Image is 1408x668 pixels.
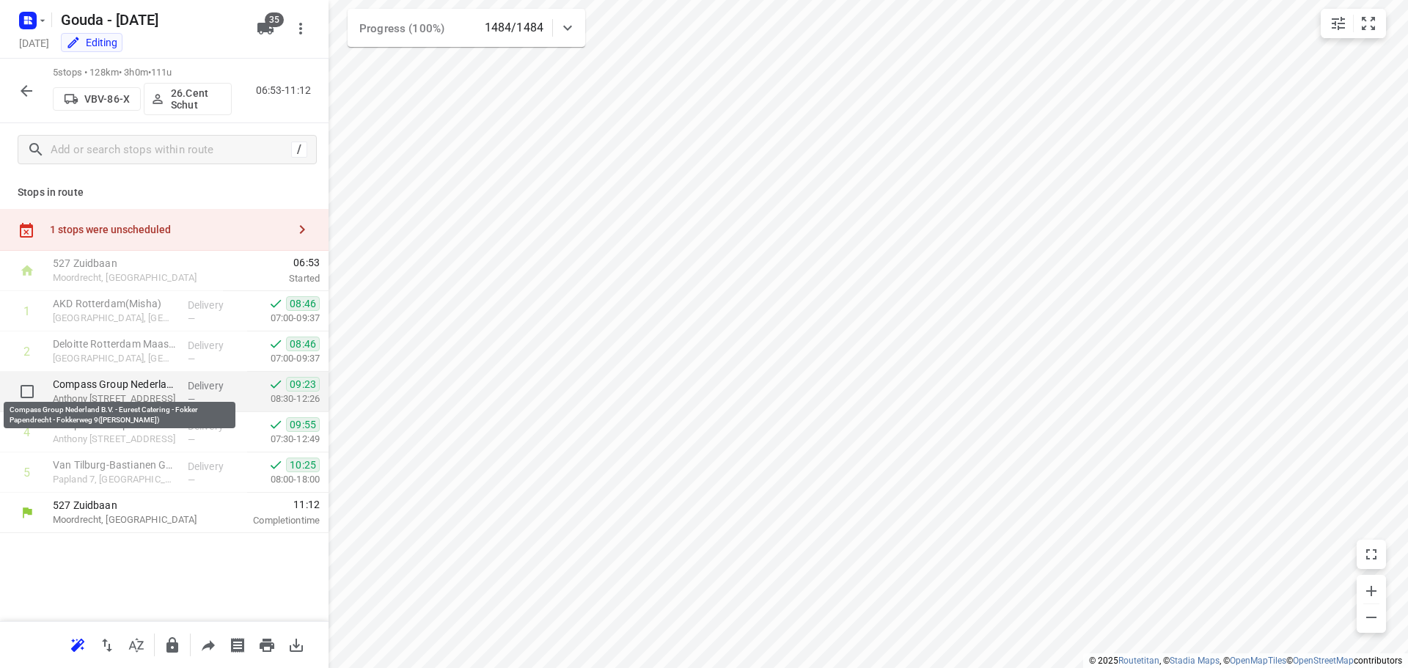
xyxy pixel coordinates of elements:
[53,498,205,513] p: 527 Zuidbaan
[268,377,283,392] svg: Done
[188,419,242,433] p: Delivery
[188,378,242,393] p: Delivery
[122,637,151,651] span: Sort by time window
[223,513,320,528] p: Completion time
[223,255,320,270] span: 06:53
[53,256,205,271] p: 527 Zuidbaan
[53,392,176,406] p: Anthony Fokkerweg 9, Papendrecht
[256,83,317,98] p: 06:53-11:12
[53,458,176,472] p: Van Tilburg-Bastianen Groep B.V. - TB Truck & Trailer Service Gorinchem(Leo de Hoog)
[1293,656,1354,666] a: OpenStreetMap
[247,472,320,487] p: 08:00-18:00
[84,93,130,105] p: VBV-86-X
[18,185,311,200] p: Stops in route
[53,296,176,311] p: AKD Rotterdam(Misha)
[188,394,195,405] span: —
[286,377,320,392] span: 09:23
[1324,9,1353,38] button: Map settings
[23,304,30,318] div: 1
[268,337,283,351] svg: Done
[53,351,176,366] p: [GEOGRAPHIC_DATA], [GEOGRAPHIC_DATA]
[23,345,30,359] div: 2
[50,224,287,235] div: 1 stops were unscheduled
[53,513,205,527] p: Moordrecht, [GEOGRAPHIC_DATA]
[53,472,176,487] p: Papland 7, [GEOGRAPHIC_DATA]
[188,338,242,353] p: Delivery
[1321,9,1386,38] div: small contained button group
[12,377,42,406] span: Select
[188,353,195,364] span: —
[53,87,141,111] button: VBV-86-X
[268,296,283,311] svg: Done
[171,87,225,111] p: 26.Cent Schut
[23,466,30,480] div: 5
[53,417,176,432] p: Compass Group Nederland B.V. - Eurest Catering - Fokker Papendrecht - Fokker weg 4(Compass Group ...
[268,458,283,472] svg: Done
[188,434,195,445] span: —
[53,271,205,285] p: Moordrecht, [GEOGRAPHIC_DATA]
[144,83,232,115] button: 26.Cent Schut
[359,22,444,35] span: Progress (100%)
[194,637,223,651] span: Share route
[247,432,320,447] p: 07:30-12:49
[247,311,320,326] p: 07:00-09:37
[23,425,30,439] div: 4
[223,637,252,651] span: Print shipping labels
[92,637,122,651] span: Reverse route
[252,637,282,651] span: Print route
[286,296,320,311] span: 08:46
[286,458,320,472] span: 10:25
[55,8,245,32] h5: Rename
[53,311,176,326] p: [GEOGRAPHIC_DATA], [GEOGRAPHIC_DATA]
[251,14,280,43] button: 35
[1230,656,1286,666] a: OpenMapTiles
[151,67,172,78] span: 111u
[158,631,187,660] button: Lock route
[53,66,232,80] p: 5 stops • 128km • 3h0m
[247,351,320,366] p: 07:00-09:37
[53,432,176,447] p: Anthony Fokkerweg 4, Papendrecht
[286,14,315,43] button: More
[148,67,151,78] span: •
[1118,656,1159,666] a: Routetitan
[53,337,176,351] p: Deloitte Rotterdam Maastoren(Mischa Beer)
[188,459,242,474] p: Delivery
[286,417,320,432] span: 09:55
[348,9,585,47] div: Progress (100%)1484/1484
[265,12,284,27] span: 35
[51,139,291,161] input: Add or search stops within route
[282,637,311,651] span: Download route
[291,142,307,158] div: /
[1354,9,1383,38] button: Fit zoom
[188,474,195,485] span: —
[268,417,283,432] svg: Done
[223,497,320,512] span: 11:12
[1170,656,1220,666] a: Stadia Maps
[63,637,92,651] span: Reoptimize route
[485,19,543,37] p: 1484/1484
[1089,656,1402,666] li: © 2025 , © , © © contributors
[247,392,320,406] p: 08:30-12:26
[223,271,320,286] p: Started
[53,377,176,392] p: Compass Group Nederland B.V. - Eurest Catering - Fokker Papendrecht - Fokkerweg 9([PERSON_NAME])
[188,298,242,312] p: Delivery
[13,34,55,51] h5: Project date
[286,337,320,351] span: 08:46
[188,313,195,324] span: —
[66,35,117,50] div: You are currently in edit mode.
